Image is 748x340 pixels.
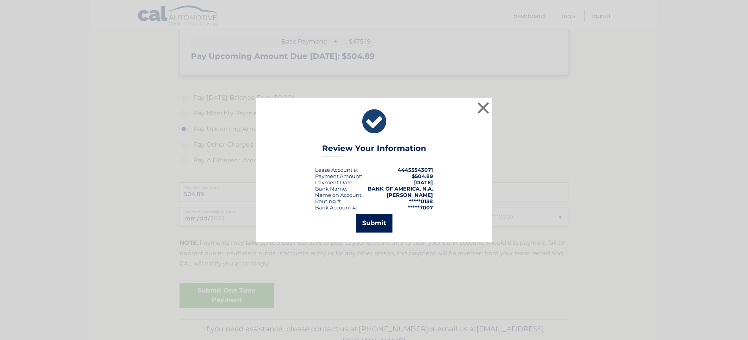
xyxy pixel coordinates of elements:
h3: Review Your Information [322,144,426,157]
div: Payment Amount: [315,173,362,179]
div: Routing #: [315,198,342,204]
button: × [475,100,491,116]
span: Payment Date [315,179,352,185]
div: : [315,179,354,185]
div: Name on Account: [315,192,363,198]
div: Bank Account #: [315,204,357,211]
strong: 44455543071 [398,167,433,173]
span: $504.89 [412,173,433,179]
button: Submit [356,214,392,233]
strong: BANK OF AMERICA, N.A. [368,185,433,192]
strong: [PERSON_NAME] [387,192,433,198]
div: Bank Name: [315,185,347,192]
span: [DATE] [414,179,433,185]
div: Lease Account #: [315,167,358,173]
